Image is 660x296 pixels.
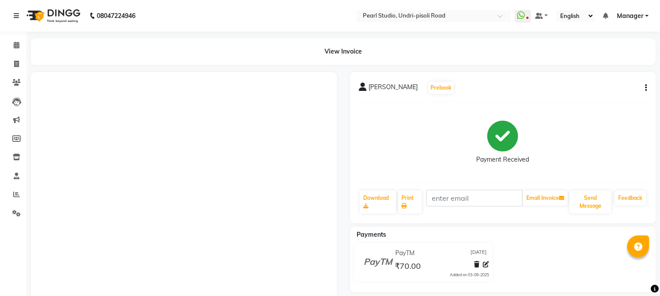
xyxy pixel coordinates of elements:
a: Feedback [615,191,646,206]
div: Payment Received [476,155,529,164]
span: ₹70.00 [395,261,421,273]
img: logo [22,4,83,28]
button: Email Invoice [523,191,568,206]
button: Prebook [428,82,454,94]
span: [DATE] [470,249,487,258]
input: enter email [426,190,522,206]
span: Manager [617,11,643,21]
a: Download [360,191,396,213]
a: Print [398,191,422,213]
div: Added on 03-09-2025 [450,272,489,278]
span: Payments [357,231,386,238]
button: Send Message [569,191,611,213]
span: PayTM [395,249,415,258]
div: View Invoice [31,38,656,65]
b: 08047224946 [97,4,135,28]
span: [PERSON_NAME] [368,83,418,95]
